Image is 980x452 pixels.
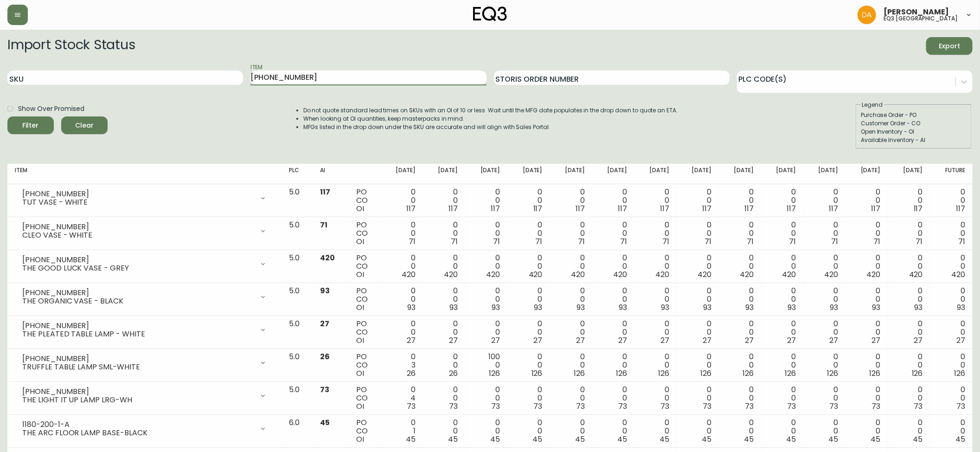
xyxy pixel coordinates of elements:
[705,236,711,247] span: 71
[571,269,585,280] span: 420
[388,386,416,411] div: 0 4
[954,368,965,379] span: 126
[536,236,543,247] span: 71
[830,401,839,412] span: 73
[600,221,627,246] div: 0 0
[618,335,627,346] span: 27
[600,254,627,279] div: 0 0
[388,353,416,378] div: 0 3
[874,236,881,247] span: 71
[409,236,416,247] span: 71
[356,269,364,280] span: OI
[22,289,254,297] div: [PHONE_NUMBER]
[811,353,838,378] div: 0 0
[388,254,416,279] div: 0 0
[515,419,542,444] div: 0 0
[430,254,458,279] div: 0 0
[916,236,923,247] span: 71
[830,302,839,313] span: 93
[655,269,669,280] span: 420
[861,111,967,119] div: Purchase Order - PO
[896,287,923,312] div: 0 0
[853,419,880,444] div: 0 0
[853,320,880,345] div: 0 0
[320,187,330,197] span: 117
[407,368,416,379] span: 26
[642,386,669,411] div: 0 0
[492,335,500,346] span: 27
[726,221,754,246] div: 0 0
[958,236,965,247] span: 71
[703,401,711,412] span: 73
[61,116,108,134] button: Clear
[642,353,669,378] div: 0 0
[853,287,880,312] div: 0 0
[726,386,754,411] div: 0 0
[658,368,669,379] span: 126
[934,40,965,52] span: Export
[320,417,330,428] span: 45
[533,203,543,214] span: 117
[914,401,923,412] span: 73
[430,287,458,312] div: 0 0
[529,269,543,280] span: 420
[430,221,458,246] div: 0 0
[22,355,254,363] div: [PHONE_NUMBER]
[388,221,416,246] div: 0 0
[951,269,965,280] span: 420
[660,335,669,346] span: 27
[867,269,881,280] span: 420
[769,386,796,411] div: 0 0
[726,188,754,213] div: 0 0
[827,368,839,379] span: 126
[744,203,754,214] span: 117
[956,203,965,214] span: 117
[600,287,627,312] div: 0 0
[909,269,923,280] span: 420
[619,302,627,313] span: 93
[22,297,254,305] div: THE ORGANIC VASE - BLACK
[858,6,876,24] img: dd1a7e8db21a0ac8adbf82b84ca05374
[787,401,796,412] span: 73
[557,353,585,378] div: 0 0
[388,320,416,345] div: 0 0
[761,164,803,184] th: [DATE]
[407,401,416,412] span: 73
[853,188,880,213] div: 0 0
[388,419,416,444] div: 0 1
[430,419,458,444] div: 0 0
[356,320,373,345] div: PO CO
[320,252,335,263] span: 420
[423,164,465,184] th: [DATE]
[465,164,507,184] th: [DATE]
[620,236,627,247] span: 71
[22,363,254,371] div: TRUFFLE TABLE LAMP SML-WHITE
[451,236,458,247] span: 71
[811,320,838,345] div: 0 0
[407,302,416,313] span: 93
[872,302,881,313] span: 93
[473,221,500,246] div: 0 0
[829,203,839,214] span: 117
[789,236,796,247] span: 71
[557,221,585,246] div: 0 0
[684,254,711,279] div: 0 0
[515,320,542,345] div: 0 0
[861,101,884,109] legend: Legend
[7,164,282,184] th: Item
[356,254,373,279] div: PO CO
[938,320,965,345] div: 0 0
[282,184,313,217] td: 5.0
[613,269,627,280] span: 420
[303,106,678,115] li: Do not quote standard lead times on SKUs with an OI of 10 or less. Wait until the MFG date popula...
[22,190,254,198] div: [PHONE_NUMBER]
[313,164,349,184] th: AI
[861,136,967,144] div: Available Inventory - AI
[702,203,711,214] span: 117
[303,123,678,131] li: MFGs listed in the drop down under the SKU are accurate and will align with Sales Portal.
[930,164,973,184] th: Future
[534,302,543,313] span: 93
[884,16,958,21] h5: eq3 [GEOGRAPHIC_DATA]
[832,236,839,247] span: 71
[473,254,500,279] div: 0 0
